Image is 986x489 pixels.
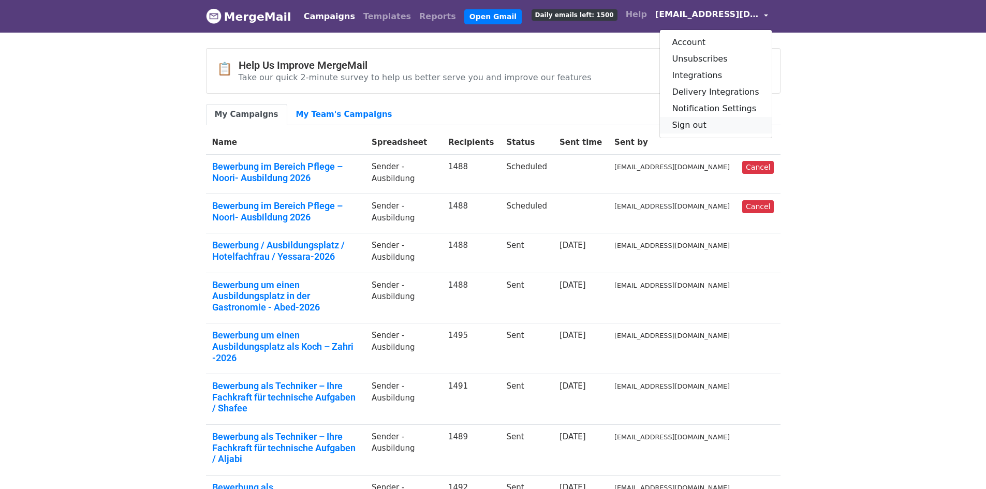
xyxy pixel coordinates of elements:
img: MergeMail logo [206,8,222,24]
p: Take our quick 2-minute survey to help us better serve you and improve our features [239,72,592,83]
a: MergeMail [206,6,291,27]
td: Sent [500,233,553,273]
a: [DATE] [560,280,586,290]
a: My Team's Campaigns [287,104,401,125]
small: [EMAIL_ADDRESS][DOMAIN_NAME] [614,163,730,171]
iframe: Chat Widget [934,439,986,489]
a: [DATE] [560,381,586,391]
td: 1491 [442,374,501,425]
small: [EMAIL_ADDRESS][DOMAIN_NAME] [614,433,730,441]
td: 1495 [442,323,501,374]
td: 1488 [442,233,501,273]
small: [EMAIL_ADDRESS][DOMAIN_NAME] [614,202,730,210]
td: Scheduled [500,194,553,233]
a: Unsubscribes [660,51,772,67]
td: Sent [500,424,553,475]
th: Sent time [553,130,608,155]
a: Daily emails left: 1500 [527,4,622,25]
td: Scheduled [500,155,553,194]
a: Notification Settings [660,100,772,117]
small: [EMAIL_ADDRESS][DOMAIN_NAME] [614,242,730,249]
a: Bewerbung um einen Ausbildungsplatz als Koch – Zahri -2026 [212,330,360,363]
span: Daily emails left: 1500 [532,9,617,21]
td: Sent [500,273,553,323]
a: Sign out [660,117,772,134]
th: Sent by [608,130,736,155]
td: Sent [500,323,553,374]
td: 1488 [442,155,501,194]
td: 1488 [442,273,501,323]
a: Open Gmail [464,9,522,24]
a: [DATE] [560,241,586,250]
td: Sender -Ausbildung [365,424,442,475]
a: [DATE] [560,432,586,441]
a: Cancel [742,161,774,174]
td: Sender -Ausbildung [365,374,442,425]
span: [EMAIL_ADDRESS][DOMAIN_NAME] [655,8,759,21]
th: Name [206,130,366,155]
td: Sender -Ausbildung [365,273,442,323]
a: Templates [359,6,415,27]
small: [EMAIL_ADDRESS][DOMAIN_NAME] [614,382,730,390]
td: Sender -Ausbildung [365,323,442,374]
a: Cancel [742,200,774,213]
td: Sender -Ausbildung [365,194,442,233]
a: Bewerbung als Techniker – Ihre Fachkraft für technische Aufgaben / Aljabi [212,431,360,465]
a: [EMAIL_ADDRESS][DOMAIN_NAME] [651,4,772,28]
a: Bewerbung im Bereich Pflege – Noori- Ausbildung 2026 [212,200,360,223]
th: Status [500,130,553,155]
a: Account [660,34,772,51]
a: Bewerbung im Bereich Pflege – Noori- Ausbildung 2026 [212,161,360,183]
td: 1488 [442,194,501,233]
div: Chat-Widget [934,439,986,489]
h4: Help Us Improve MergeMail [239,59,592,71]
span: 📋 [217,62,239,77]
a: Bewerbung als Techniker – Ihre Fachkraft für technische Aufgaben / Shafee [212,380,360,414]
div: [EMAIL_ADDRESS][DOMAIN_NAME] [659,29,772,138]
a: Integrations [660,67,772,84]
a: Bewerbung / Ausbildungsplatz / Hotelfachfrau / Yessara-2026 [212,240,360,262]
small: [EMAIL_ADDRESS][DOMAIN_NAME] [614,281,730,289]
a: My Campaigns [206,104,287,125]
th: Spreadsheet [365,130,442,155]
td: Sent [500,374,553,425]
a: Bewerbung um einen Ausbildungsplatz in der Gastronomie - Abed-2026 [212,279,360,313]
a: Help [622,4,651,25]
a: Delivery Integrations [660,84,772,100]
a: Reports [415,6,460,27]
td: 1489 [442,424,501,475]
small: [EMAIL_ADDRESS][DOMAIN_NAME] [614,332,730,339]
th: Recipients [442,130,501,155]
a: Campaigns [300,6,359,27]
td: Sender -Ausbildung [365,155,442,194]
td: Sender -Ausbildung [365,233,442,273]
a: [DATE] [560,331,586,340]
